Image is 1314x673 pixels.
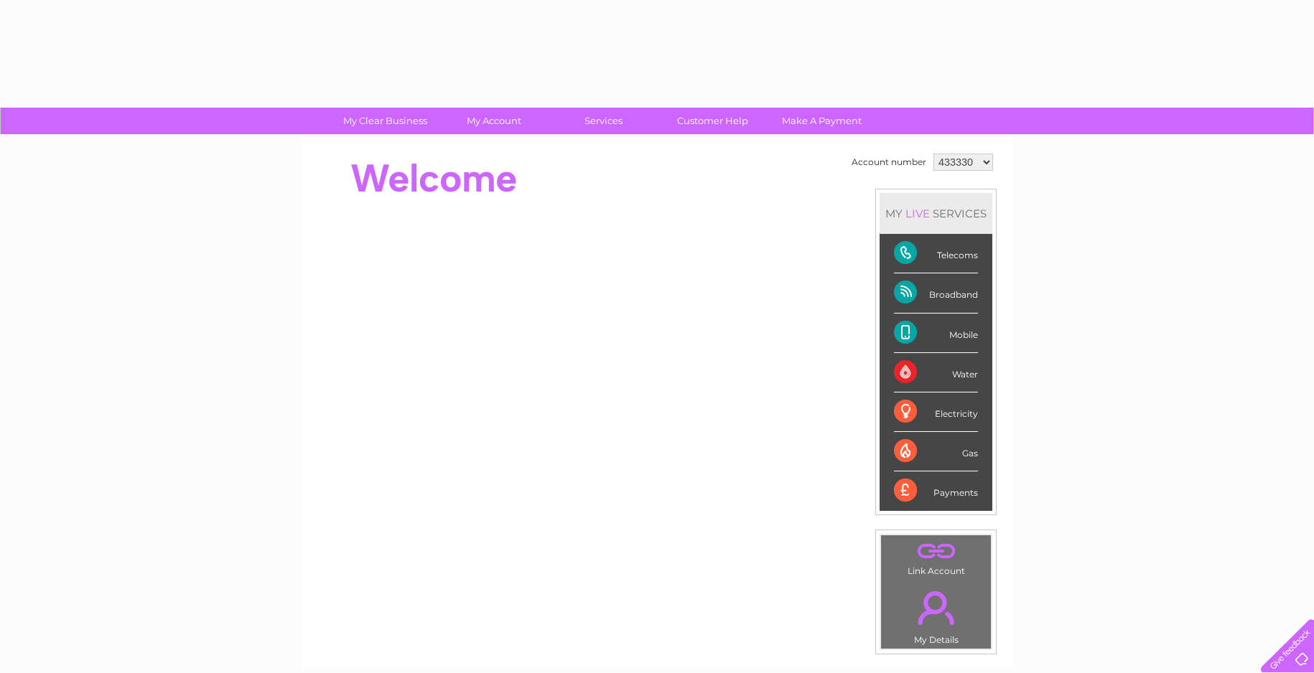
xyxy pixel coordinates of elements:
[326,108,444,134] a: My Clear Business
[894,353,978,392] div: Water
[653,108,772,134] a: Customer Help
[848,150,930,174] td: Account number
[894,314,978,353] div: Mobile
[894,273,978,313] div: Broadband
[880,535,992,580] td: Link Account
[885,539,987,564] a: .
[880,579,992,649] td: My Details
[435,108,554,134] a: My Account
[894,392,978,432] div: Electricity
[880,193,992,234] div: MY SERVICES
[903,207,933,220] div: LIVE
[763,108,881,134] a: Make A Payment
[894,432,978,471] div: Gas
[885,583,987,633] a: .
[894,471,978,510] div: Payments
[894,234,978,273] div: Telecoms
[544,108,663,134] a: Services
